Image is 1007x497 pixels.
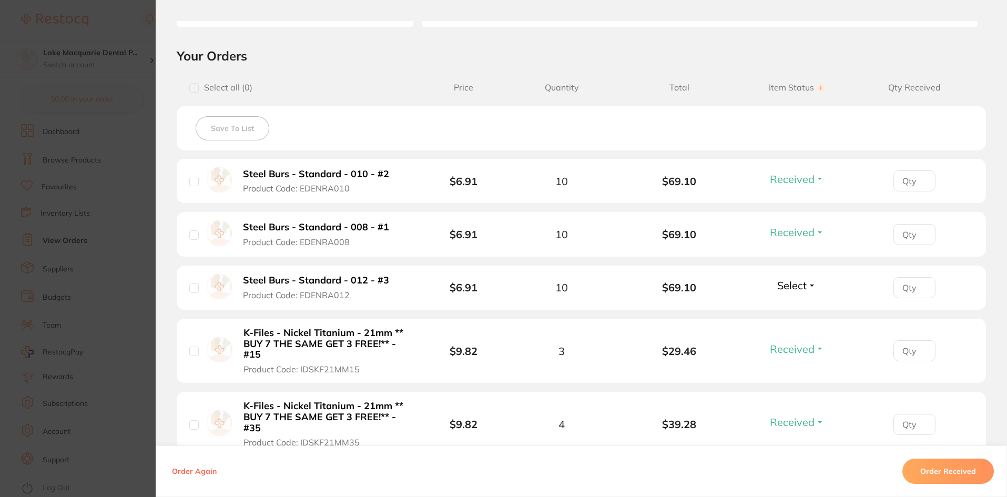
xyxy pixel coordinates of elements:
img: Steel Burs - Standard - 012 - #3 [207,274,232,299]
span: Select [777,279,807,292]
b: K-Files - Nickel Titanium - 21mm ** BUY 7 THE SAME GET 3 FREE!** - #15 [243,328,406,360]
span: Quantity [503,83,621,93]
span: Received [770,415,815,429]
b: Steel Burs - Standard - 012 - #3 [243,275,389,286]
span: Total [621,83,738,93]
span: Product Code: EDENRA012 [243,290,350,300]
b: $69.10 [621,281,738,293]
span: Received [770,342,815,356]
span: Product Code: IDSKF21MM35 [243,438,360,447]
button: Received [767,173,827,186]
span: Received [770,173,815,186]
b: $6.91 [450,175,477,188]
button: K-Files - Nickel Titanium - 21mm ** BUY 7 THE SAME GET 3 FREE!** - #35 Product Code: IDSKF21MM35 [240,400,409,448]
span: 4 [558,418,565,430]
b: $69.10 [621,228,738,240]
button: Order Received [902,459,994,484]
span: 10 [555,228,568,240]
span: Product Code: EDENRA008 [243,237,350,247]
span: Qty Received [856,83,973,93]
span: Product Code: IDSKF21MM15 [243,364,360,374]
span: Select all ( 0 ) [199,83,252,93]
h2: Your Orders [177,48,986,64]
img: K-Files - Nickel Titanium - 21mm ** BUY 7 THE SAME GET 3 FREE!** - #15 [207,337,232,363]
b: K-Files - Nickel Titanium - 21mm ** BUY 7 THE SAME GET 3 FREE!** - #35 [243,401,406,433]
span: 3 [558,345,565,357]
button: Order Again [169,466,220,476]
button: K-Files - Nickel Titanium - 21mm ** BUY 7 THE SAME GET 3 FREE!** - #15 Product Code: IDSKF21MM15 [240,327,409,374]
b: Steel Burs - Standard - 008 - #1 [243,222,389,233]
b: $6.91 [450,281,477,294]
input: Qty [893,277,935,298]
img: K-Files - Nickel Titanium - 21mm ** BUY 7 THE SAME GET 3 FREE!** - #35 [207,410,232,436]
input: Qty [893,170,935,191]
span: Price [424,83,503,93]
b: Steel Burs - Standard - 010 - #2 [243,169,389,180]
button: Steel Burs - Standard - 008 - #1 Product Code: EDENRA008 [240,221,401,247]
span: Item Status [738,83,856,93]
button: Select [774,279,819,292]
button: Save To List [196,116,269,140]
b: $29.46 [621,345,738,357]
button: Steel Burs - Standard - 010 - #2 Product Code: EDENRA010 [240,168,401,194]
span: Received [770,226,815,239]
img: Steel Burs - Standard - 008 - #1 [207,220,232,246]
b: $9.82 [450,344,477,358]
img: Steel Burs - Standard - 010 - #2 [207,167,232,192]
b: $9.82 [450,418,477,431]
input: Qty [893,414,935,435]
button: Steel Burs - Standard - 012 - #3 Product Code: EDENRA012 [240,275,401,300]
input: Qty [893,340,935,361]
span: Product Code: EDENRA010 [243,184,350,193]
b: $39.28 [621,418,738,430]
b: $69.10 [621,175,738,187]
b: $6.91 [450,228,477,241]
button: Received [767,342,827,356]
span: 10 [555,281,568,293]
span: 10 [555,175,568,187]
input: Qty [893,224,935,245]
button: Received [767,415,827,429]
button: Received [767,226,827,239]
